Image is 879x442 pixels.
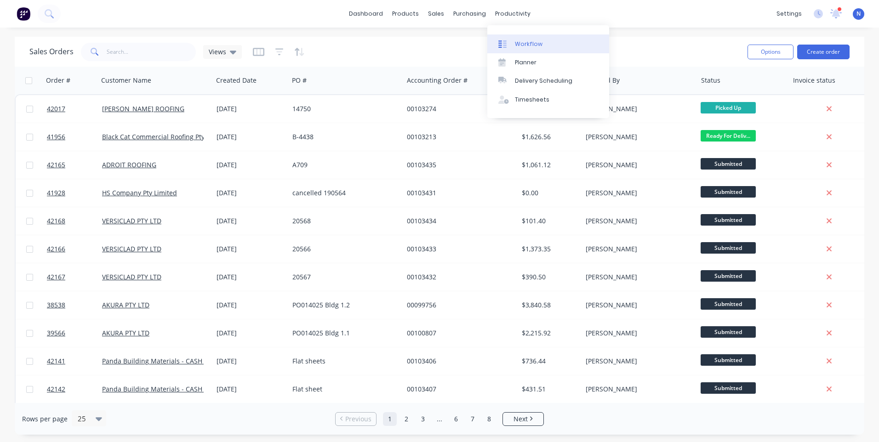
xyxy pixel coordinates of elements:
div: $390.50 [522,272,576,282]
a: 42017 [47,95,102,123]
a: Previous page [336,414,376,424]
div: productivity [491,7,535,21]
a: Next page [503,414,543,424]
div: [PERSON_NAME] [586,160,688,170]
div: [DATE] [217,104,285,113]
img: Factory [17,7,30,21]
span: 42168 [47,216,65,226]
span: 38538 [47,300,65,310]
div: PO014025 Bldg 1.2 [292,300,394,310]
div: products [388,7,423,21]
div: Order # [46,76,70,85]
div: [PERSON_NAME] [586,329,688,338]
div: Invoice status [793,76,835,85]
div: 00103434 [407,216,509,226]
div: [DATE] [217,132,285,142]
ul: Pagination [331,412,548,426]
div: 00103213 [407,132,509,142]
a: Page 1 is your current page [383,412,397,426]
div: settings [772,7,806,21]
div: Planner [515,58,537,67]
a: Timesheets [487,91,609,109]
div: [PERSON_NAME] [586,244,688,254]
a: Planner [487,53,609,72]
span: Submitted [701,186,756,198]
a: 42141 [47,347,102,375]
span: Previous [345,414,371,424]
div: 00103432 [407,272,509,282]
div: [DATE] [217,357,285,366]
a: ADROIT ROOFING [102,160,156,169]
a: 41928 [47,179,102,207]
a: 42168 [47,207,102,235]
div: 20568 [292,216,394,226]
div: PO014025 Bldg 1.1 [292,329,394,338]
div: [PERSON_NAME] [586,216,688,226]
span: 42141 [47,357,65,366]
div: 14750 [292,104,394,113]
a: VERSICLAD PTY LTD [102,272,161,281]
div: $101.40 [522,216,576,226]
div: 00103274 [407,104,509,113]
div: Flat sheet [292,385,394,394]
div: $1,373.35 [522,244,576,254]
span: Picked Up [701,102,756,113]
a: 42166 [47,235,102,263]
a: VERSICLAD PTY LTD [102,216,161,225]
div: [DATE] [217,188,285,198]
span: Next [514,414,528,424]
span: Submitted [701,214,756,226]
span: 42142 [47,385,65,394]
div: [DATE] [217,244,285,254]
a: Jump forward [433,412,446,426]
a: Delivery Scheduling [487,72,609,90]
div: Delivery Scheduling [515,77,572,85]
span: Submitted [701,242,756,254]
div: $0.00 [522,188,576,198]
div: Workflow [515,40,542,48]
div: [DATE] [217,272,285,282]
div: $2,215.92 [522,329,576,338]
div: 00100807 [407,329,509,338]
div: cancelled 190564 [292,188,394,198]
a: Page 6 [449,412,463,426]
div: [PERSON_NAME] [586,272,688,282]
div: 00099756 [407,300,509,310]
a: 41956 [47,123,102,151]
span: 41928 [47,188,65,198]
div: [PERSON_NAME] [586,132,688,142]
div: [PERSON_NAME] [586,300,688,310]
span: 42017 [47,104,65,113]
div: $431.51 [522,385,576,394]
div: [DATE] [217,329,285,338]
a: Panda Building Materials - CASH SALE [102,385,219,393]
div: [DATE] [217,385,285,394]
div: purchasing [449,7,491,21]
div: A709 [292,160,394,170]
div: $1,061.12 [522,160,576,170]
a: Page 3 [416,412,430,426]
span: 39566 [47,329,65,338]
div: B-4438 [292,132,394,142]
a: 39566 [47,319,102,347]
span: Views [209,47,226,57]
button: Options [748,45,793,59]
div: Status [701,76,720,85]
button: Create order [797,45,850,59]
a: Black Cat Commercial Roofing Pty Ltd [102,132,216,141]
span: Submitted [701,382,756,394]
span: 42166 [47,244,65,254]
div: [PERSON_NAME] [586,188,688,198]
a: 42167 [47,263,102,291]
div: Customer Name [101,76,151,85]
a: 38538 [47,291,102,319]
div: 00103407 [407,385,509,394]
div: 00103435 [407,160,509,170]
span: Submitted [701,354,756,366]
span: Submitted [701,270,756,282]
div: $736.44 [522,357,576,366]
div: 00103431 [407,188,509,198]
a: AKURA PTY LTD [102,329,149,337]
a: 42142 [47,375,102,403]
a: Page 8 [482,412,496,426]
